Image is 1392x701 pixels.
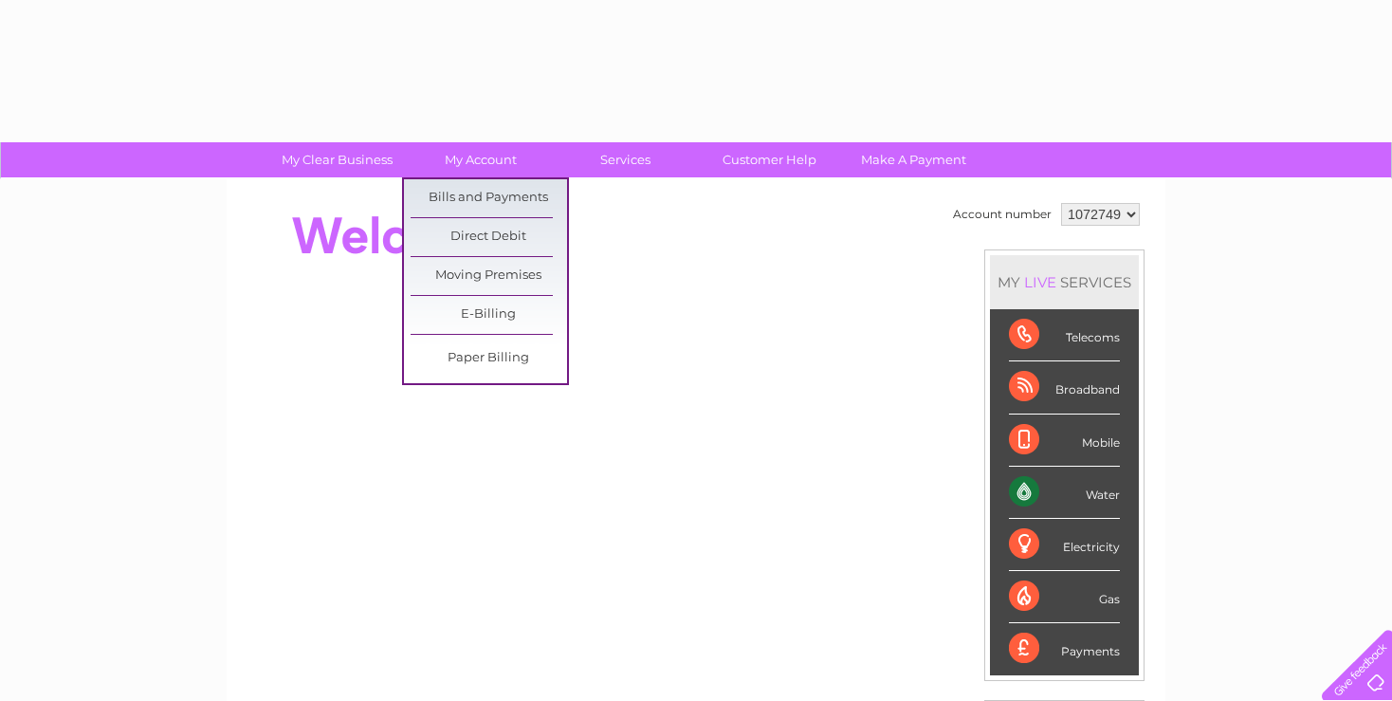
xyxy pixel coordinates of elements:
[403,142,559,177] a: My Account
[1009,571,1120,623] div: Gas
[1009,467,1120,519] div: Water
[1009,415,1120,467] div: Mobile
[691,142,848,177] a: Customer Help
[411,257,567,295] a: Moving Premises
[411,296,567,334] a: E-Billing
[990,255,1139,309] div: MY SERVICES
[1020,273,1060,291] div: LIVE
[411,340,567,378] a: Paper Billing
[411,179,567,217] a: Bills and Payments
[547,142,704,177] a: Services
[835,142,992,177] a: Make A Payment
[1009,519,1120,571] div: Electricity
[1009,361,1120,414] div: Broadband
[1009,623,1120,674] div: Payments
[259,142,415,177] a: My Clear Business
[411,218,567,256] a: Direct Debit
[1009,309,1120,361] div: Telecoms
[948,198,1056,231] td: Account number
